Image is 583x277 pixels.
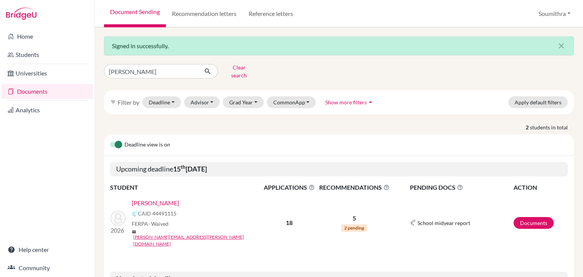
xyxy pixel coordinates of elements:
[133,234,267,247] a: [PERSON_NAME][EMAIL_ADDRESS][PERSON_NAME][DOMAIN_NAME]
[2,102,93,118] a: Analytics
[110,99,116,105] i: filter_list
[262,183,316,192] span: APPLICATIONS
[138,209,176,217] span: CAID 44491115
[124,140,170,150] span: Deadline view is on
[2,260,93,275] a: Community
[132,198,179,208] a: [PERSON_NAME]
[118,99,139,106] span: Filter by
[104,36,574,55] div: Signed in successfully.
[530,123,574,131] span: students in total
[410,183,513,192] span: PENDING DOCS
[142,96,181,108] button: Deadline
[535,6,574,21] button: Soumithra
[514,217,554,229] a: Documents
[184,96,220,108] button: Advisor
[132,220,169,228] span: FERPA
[173,165,207,173] b: 15 [DATE]
[132,230,136,234] span: mail
[132,211,138,217] img: Common App logo
[104,64,198,79] input: Find student by name...
[110,162,568,176] h5: Upcoming deadline
[317,214,391,223] p: 5
[110,183,262,192] th: STUDENT
[526,123,530,131] strong: 2
[418,219,470,227] span: School midyear report
[513,183,568,192] th: ACTION
[319,96,381,108] button: Show more filtersarrow_drop_up
[410,220,416,226] img: Common App logo
[325,99,367,105] span: Show more filters
[341,224,367,232] span: 2 pending
[110,226,126,235] p: 2026
[2,84,93,99] a: Documents
[2,242,93,257] a: Help center
[2,29,93,44] a: Home
[508,96,568,108] button: Apply default filters
[148,220,169,227] span: - Waived
[6,8,36,20] img: Bridge-U
[286,219,293,226] b: 18
[267,96,316,108] button: CommonApp
[367,98,374,106] i: arrow_drop_up
[218,61,260,81] button: Clear search
[549,37,574,55] button: Close
[2,47,93,62] a: Students
[110,211,126,226] img: Salwan, Aadya
[2,66,93,81] a: Universities
[181,164,186,170] sup: th
[557,41,566,50] i: close
[223,96,264,108] button: Grad Year
[317,183,391,192] span: RECOMMENDATIONS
